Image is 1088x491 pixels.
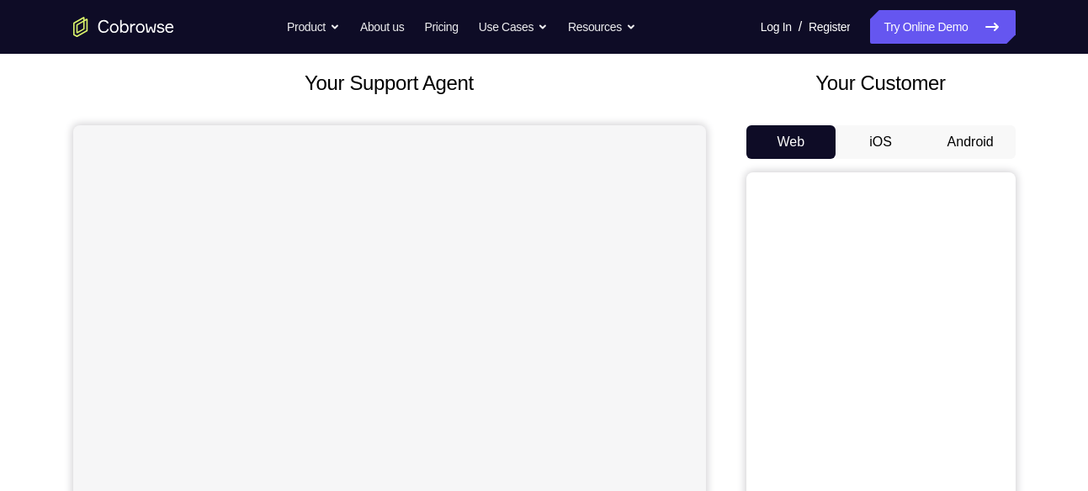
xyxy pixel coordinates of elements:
a: Register [809,10,850,44]
button: Web [746,125,836,159]
a: About us [360,10,404,44]
span: / [799,17,802,37]
button: Use Cases [479,10,548,44]
h2: Your Customer [746,68,1016,98]
button: Product [287,10,340,44]
h2: Your Support Agent [73,68,706,98]
a: Pricing [424,10,458,44]
button: Android [926,125,1016,159]
button: iOS [836,125,926,159]
a: Log In [761,10,792,44]
button: Resources [568,10,636,44]
a: Go to the home page [73,17,174,37]
a: Try Online Demo [870,10,1015,44]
